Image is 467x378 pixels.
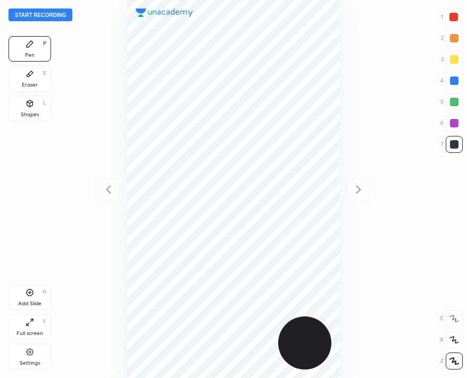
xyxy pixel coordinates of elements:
div: P [43,41,46,46]
div: 2 [441,30,463,47]
div: Add Slide [18,301,41,306]
div: L [43,100,46,106]
div: 3 [441,51,463,68]
button: Start recording [9,8,72,21]
div: 7 [441,136,463,153]
div: Shapes [21,112,39,117]
div: 5 [440,93,463,110]
div: Settings [20,360,40,366]
div: 6 [440,115,463,132]
div: 1 [441,8,462,25]
div: H [43,289,46,295]
div: E [43,71,46,76]
div: 4 [440,72,463,89]
div: C [440,310,463,327]
img: logo.38c385cc.svg [136,8,193,17]
div: Eraser [22,82,38,88]
div: Pen [25,53,35,58]
div: X [440,331,463,348]
div: F [43,319,46,324]
div: Full screen [16,331,43,336]
div: Z [440,353,463,370]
